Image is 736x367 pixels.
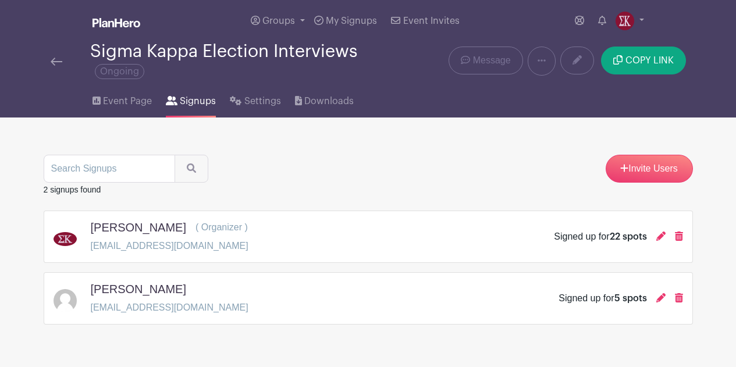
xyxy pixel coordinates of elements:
input: Search Signups [44,155,175,183]
a: Signups [166,80,216,117]
a: Event Page [93,80,152,117]
button: COPY LINK [601,47,685,74]
a: Settings [230,80,280,117]
span: Ongoing [95,64,144,79]
span: Message [473,54,511,67]
span: Groups [262,16,295,26]
a: Message [449,47,522,74]
span: 22 spots [610,232,647,241]
span: COPY LINK [625,56,674,65]
span: Event Invites [403,16,460,26]
a: Invite Users [606,155,693,183]
img: default-ce2991bfa6775e67f084385cd625a349d9dcbb7a52a09fb2fda1e96e2d18dcdb.png [54,289,77,312]
img: logo_white-6c42ec7e38ccf1d336a20a19083b03d10ae64f83f12c07503d8b9e83406b4c7d.svg [93,18,140,27]
small: 2 signups found [44,185,101,194]
span: ( Organizer ) [195,222,248,232]
img: IMG_4157.WEBP [54,232,77,246]
span: Settings [244,94,281,108]
div: Signed up for [559,291,646,305]
p: [EMAIL_ADDRESS][DOMAIN_NAME] [91,239,248,253]
p: [EMAIL_ADDRESS][DOMAIN_NAME] [91,301,248,315]
a: Downloads [295,80,354,117]
span: Signups [180,94,216,108]
h5: [PERSON_NAME] [91,220,186,234]
span: My Signups [326,16,377,26]
span: Event Page [103,94,152,108]
img: back-arrow-29a5d9b10d5bd6ae65dc969a981735edf675c4d7a1fe02e03b50dbd4ba3cdb55.svg [51,58,62,66]
h5: [PERSON_NAME] [91,282,186,296]
div: Sigma Kappa Election Interviews [90,42,406,80]
div: Signed up for [554,230,646,244]
span: 5 spots [614,294,647,303]
img: IMG_4157.WEBP [616,12,634,30]
span: Downloads [304,94,354,108]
